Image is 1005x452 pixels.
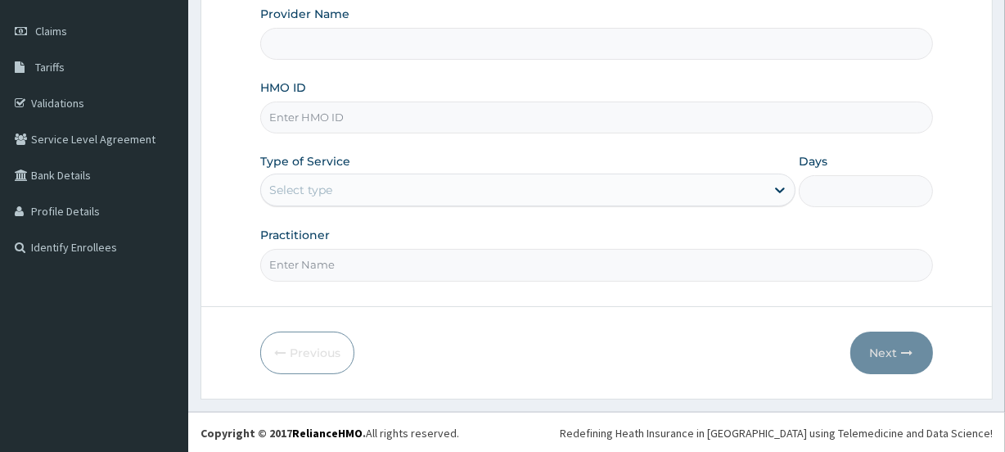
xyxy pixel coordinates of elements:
strong: Copyright © 2017 . [201,426,366,441]
input: Enter Name [260,249,932,281]
span: Claims [35,24,67,38]
label: HMO ID [260,79,306,96]
label: Provider Name [260,6,349,22]
label: Practitioner [260,227,330,243]
span: Tariffs [35,60,65,75]
label: Type of Service [260,153,350,169]
a: RelianceHMO [292,426,363,441]
input: Enter HMO ID [260,102,932,133]
button: Next [850,332,933,374]
div: Redefining Heath Insurance in [GEOGRAPHIC_DATA] using Telemedicine and Data Science! [560,425,993,441]
button: Previous [260,332,354,374]
div: Select type [269,182,332,198]
label: Days [799,153,827,169]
